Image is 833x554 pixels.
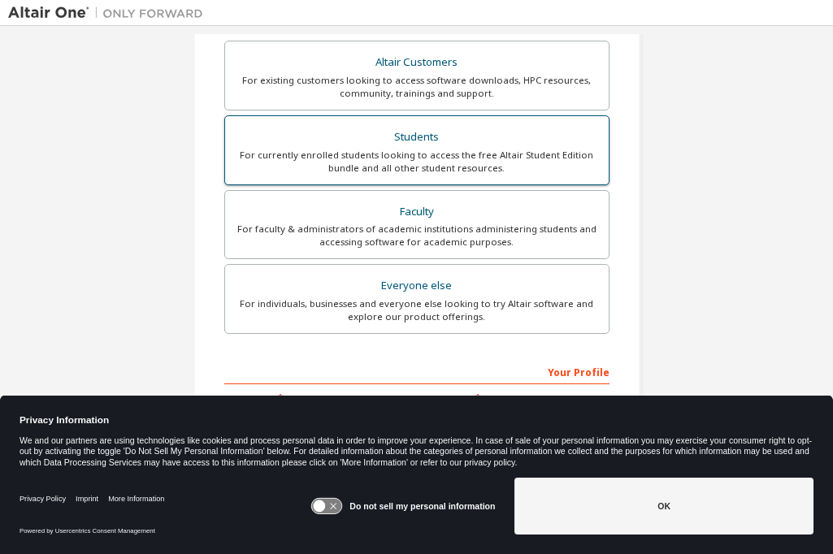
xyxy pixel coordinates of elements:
div: Your Profile [224,358,610,384]
div: Students [235,126,599,149]
div: Everyone else [235,275,599,297]
div: For existing customers looking to access software downloads, HPC resources, community, trainings ... [235,74,599,100]
div: Faculty [235,201,599,223]
img: Altair One [8,5,211,21]
label: First Name [224,392,412,405]
div: For currently enrolled students looking to access the free Altair Student Edition bundle and all ... [235,149,599,175]
label: Last Name [422,392,610,405]
div: For individuals, businesses and everyone else looking to try Altair software and explore our prod... [235,297,599,323]
div: Altair Customers [235,51,599,74]
div: For faculty & administrators of academic institutions administering students and accessing softwa... [235,223,599,249]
